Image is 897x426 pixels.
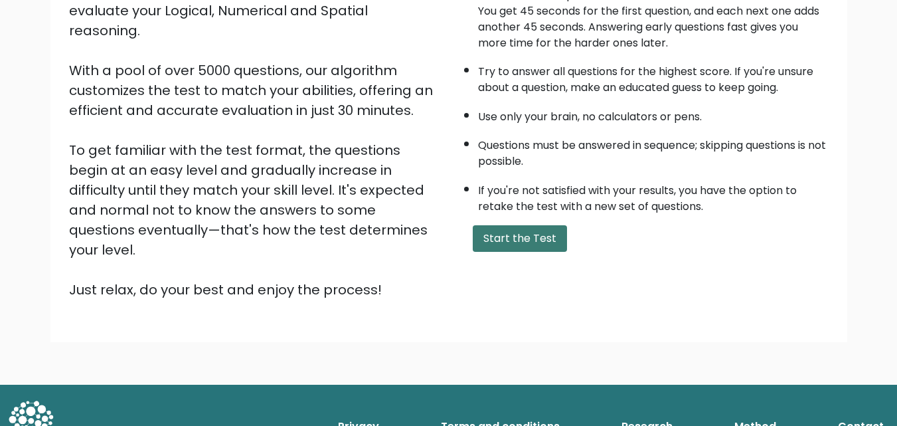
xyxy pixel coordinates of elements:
li: Use only your brain, no calculators or pens. [478,102,829,125]
li: If you're not satisfied with your results, you have the option to retake the test with a new set ... [478,176,829,215]
li: Questions must be answered in sequence; skipping questions is not possible. [478,131,829,169]
button: Start the Test [473,225,567,252]
li: Try to answer all questions for the highest score. If you're unsure about a question, make an edu... [478,57,829,96]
